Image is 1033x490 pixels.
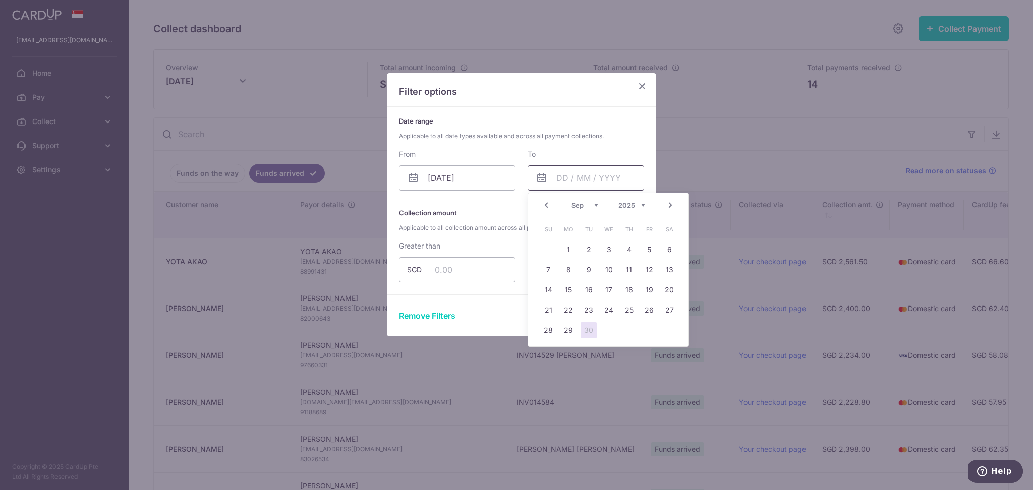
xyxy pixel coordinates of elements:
[399,207,644,233] p: Collection amount
[621,262,637,278] a: 11
[621,241,637,258] a: 4
[399,241,440,251] label: Greater than
[661,282,677,298] a: 20
[399,85,644,98] p: Filter options
[399,131,644,141] span: Applicable to all date types available and across all payment collections.
[621,282,637,298] a: 18
[621,302,637,318] a: 25
[641,221,657,237] span: Friday
[581,322,597,338] a: 30
[560,322,577,338] a: 29
[399,257,515,282] input: 0.00
[641,302,657,318] a: 26
[407,265,427,275] span: SGD
[636,80,648,92] button: Close
[581,241,597,258] a: 2
[399,165,515,191] input: DD / MM / YYYY
[661,221,677,237] span: Saturday
[528,149,536,159] label: To
[540,282,556,298] a: 14
[560,282,577,298] a: 15
[540,322,556,338] a: 28
[601,302,617,318] a: 24
[23,7,43,16] span: Help
[601,262,617,278] a: 10
[399,223,644,233] span: Applicable to all collection amount across all payments.
[540,199,552,211] a: Prev
[661,262,677,278] a: 13
[661,241,677,258] a: 6
[399,310,455,322] button: Remove Filters
[399,115,644,141] p: Date range
[601,221,617,237] span: Wednesday
[581,282,597,298] a: 16
[560,302,577,318] a: 22
[581,262,597,278] a: 9
[968,460,1023,485] iframe: Opens a widget where you can find more information
[528,165,644,191] input: DD / MM / YYYY
[601,282,617,298] a: 17
[641,241,657,258] a: 5
[560,262,577,278] a: 8
[664,199,676,211] a: Next
[540,302,556,318] a: 21
[540,262,556,278] a: 7
[641,262,657,278] a: 12
[560,241,577,258] a: 1
[581,221,597,237] span: Tuesday
[641,282,657,298] a: 19
[399,149,416,159] label: From
[540,221,556,237] span: Sunday
[601,241,617,258] a: 3
[621,221,637,237] span: Thursday
[560,221,577,237] span: Monday
[661,302,677,318] a: 27
[581,302,597,318] a: 23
